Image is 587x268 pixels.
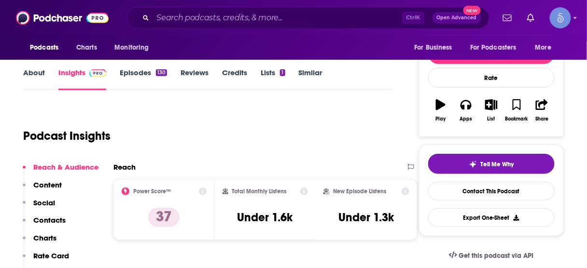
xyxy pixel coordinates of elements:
h1: Podcast Insights [23,129,111,143]
p: Charts [33,233,56,242]
div: Play [436,116,446,122]
span: Ctrl K [402,12,425,24]
span: New [463,6,481,15]
button: Open AdvancedNew [433,12,481,24]
div: Share [535,116,548,122]
a: Credits [222,68,247,90]
h2: New Episode Listens [333,188,386,195]
button: List [479,93,504,128]
span: Logged in as Spiral5-G1 [550,7,571,28]
span: Podcasts [30,41,58,54]
span: Monitoring [114,41,149,54]
button: open menu [108,39,161,57]
button: Play [428,93,453,128]
p: 37 [148,208,180,227]
a: Lists1 [261,68,285,90]
button: Export One-Sheet [428,208,555,227]
span: More [535,41,552,54]
img: Podchaser Pro [89,69,106,77]
span: For Business [414,41,452,54]
a: Charts [70,39,103,57]
img: Podchaser - Follow, Share and Rate Podcasts [16,9,109,27]
h3: Under 1.6k [238,210,293,225]
span: Tell Me Why [481,161,514,168]
a: Show notifications dropdown [523,10,538,26]
h2: Reach [113,162,136,172]
a: Contact This Podcast [428,182,555,201]
button: open menu [464,39,531,57]
a: InsightsPodchaser Pro [58,68,106,90]
p: Content [33,180,62,189]
button: Contacts [23,215,66,233]
p: Rate Card [33,251,69,260]
span: For Podcasters [470,41,517,54]
span: Open Advanced [437,15,477,20]
button: Bookmark [504,93,529,128]
h3: Under 1.3k [338,210,394,225]
button: open menu [529,39,564,57]
span: Get this podcast via API [459,252,534,260]
p: Contacts [33,215,66,225]
button: Reach & Audience [23,162,98,180]
div: List [488,116,495,122]
a: Similar [299,68,322,90]
button: open menu [23,39,71,57]
a: Show notifications dropdown [499,10,516,26]
p: Reach & Audience [33,162,98,172]
div: 130 [156,69,167,76]
button: Charts [23,233,56,251]
button: Share [530,93,555,128]
button: Social [23,198,55,216]
div: Bookmark [505,116,528,122]
div: Rate [428,68,555,88]
button: Show profile menu [550,7,571,28]
h2: Power Score™ [133,188,171,195]
div: 1 [280,69,285,76]
input: Search podcasts, credits, & more... [153,10,402,26]
a: Episodes130 [120,68,167,90]
h2: Total Monthly Listens [232,188,287,195]
div: Search podcasts, credits, & more... [126,7,489,29]
button: Content [23,180,62,198]
a: Get this podcast via API [441,244,542,268]
a: Reviews [181,68,209,90]
button: tell me why sparkleTell Me Why [428,154,555,174]
p: Social [33,198,55,207]
button: open menu [407,39,464,57]
button: Apps [453,93,478,128]
div: Apps [460,116,473,122]
img: tell me why sparkle [469,161,477,168]
img: User Profile [550,7,571,28]
a: About [23,68,45,90]
span: Charts [76,41,97,54]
